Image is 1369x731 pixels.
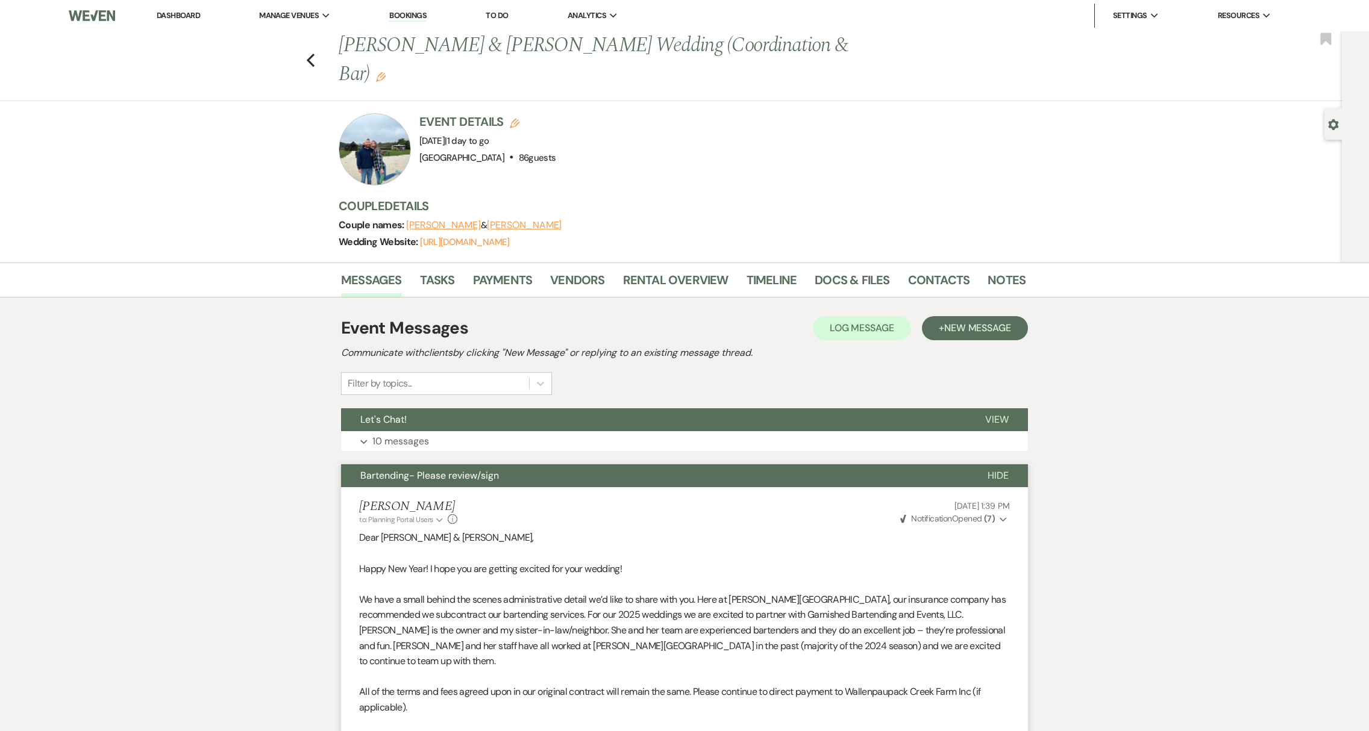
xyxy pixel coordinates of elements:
span: New Message [944,322,1011,334]
a: Timeline [747,270,797,297]
button: Hide [968,464,1028,487]
a: Dashboard [157,10,200,20]
h1: Event Messages [341,316,468,341]
button: to: Planning Portal Users [359,514,445,525]
h3: Event Details [419,113,556,130]
button: Open lead details [1328,118,1339,129]
p: All of the terms and fees agreed upon in our original contract will remain the same. Please conti... [359,684,1010,715]
span: Hide [988,469,1009,482]
a: [URL][DOMAIN_NAME] [420,236,509,248]
h5: [PERSON_NAME] [359,499,457,514]
span: Log Message [830,322,894,334]
a: Rental Overview [623,270,728,297]
span: [DATE] [419,135,489,147]
h1: [PERSON_NAME] & [PERSON_NAME] Wedding (Coordination & Bar) [339,31,879,89]
p: 10 messages [372,434,429,449]
div: Filter by topics... [348,376,412,391]
span: Notification [911,513,951,524]
span: View [985,413,1009,426]
span: Bartending- Please review/sign [360,469,499,482]
button: [PERSON_NAME] [487,220,562,230]
button: Let's Chat! [341,408,966,431]
span: Resources [1218,10,1259,22]
a: Notes [988,270,1026,297]
button: View [966,408,1028,431]
button: Edit [376,71,386,82]
a: Vendors [550,270,604,297]
button: Bartending- Please review/sign [341,464,968,487]
button: +New Message [922,316,1028,340]
span: Let's Chat! [360,413,407,426]
span: | [445,135,489,147]
button: [PERSON_NAME] [406,220,481,230]
button: NotificationOpened (7) [898,512,1010,525]
span: Analytics [568,10,606,22]
span: Settings [1113,10,1147,22]
span: & [406,219,562,231]
span: Manage Venues [259,10,319,22]
img: Weven Logo [69,3,115,28]
a: To Do [486,10,508,20]
span: 86 guests [519,152,556,164]
p: Happy New Year! I hope you are getting excited for your wedding! [359,561,1010,577]
p: Dear [PERSON_NAME] & [PERSON_NAME], [359,530,1010,546]
a: Bookings [389,10,427,22]
span: 1 day to go [447,135,489,147]
span: Wedding Website: [339,235,420,248]
a: Contacts [908,270,970,297]
span: Opened [900,513,995,524]
button: 10 messages [341,431,1028,452]
a: Messages [341,270,402,297]
strong: ( 7 ) [984,513,995,524]
h3: Couple Details [339,198,1013,214]
span: [GEOGRAPHIC_DATA] [419,152,504,164]
p: We have a small behind the scenes administrative detail we’d like to share with you. Here at [PER... [359,592,1010,669]
a: Payments [473,270,533,297]
h2: Communicate with clients by clicking "New Message" or replying to an existing message thread. [341,346,1028,360]
span: to: Planning Portal Users [359,515,433,524]
button: Log Message [813,316,911,340]
span: [DATE] 1:39 PM [954,500,1010,511]
a: Docs & Files [815,270,889,297]
a: Tasks [420,270,455,297]
span: Couple names: [339,219,406,231]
